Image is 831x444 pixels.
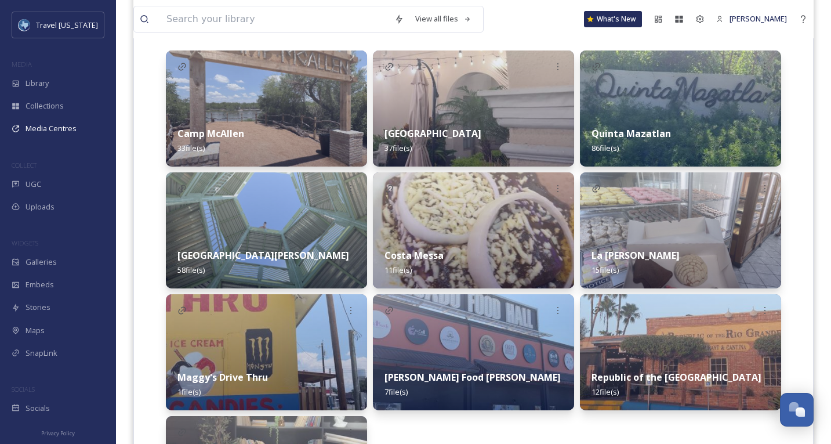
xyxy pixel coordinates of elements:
span: Socials [26,403,50,414]
span: [PERSON_NAME] [730,13,787,24]
span: Media Centres [26,123,77,134]
span: 15 file(s) [592,265,619,275]
span: Uploads [26,201,55,212]
span: SnapLink [26,348,57,359]
strong: [GEOGRAPHIC_DATA] [384,127,481,140]
span: WIDGETS [12,239,38,247]
span: UGC [26,179,41,190]
img: a599971e-6e73-495e-a475-f47e69b90018.jpg [580,50,781,167]
a: View all files [409,8,477,30]
span: Travel [US_STATE] [36,20,98,30]
strong: Camp McAllen [177,127,244,140]
img: f8bfd494-9e3a-4f5b-8ab6-c3bac6bb391f.jpg [373,50,574,167]
span: Embeds [26,279,54,290]
strong: Maggy's Drive Thru [177,371,268,384]
span: Maps [26,325,45,336]
strong: [GEOGRAPHIC_DATA][PERSON_NAME] [177,249,349,262]
input: Search your library [161,6,389,32]
strong: Quinta Mazatlan [592,127,671,140]
span: COLLECT [12,161,37,169]
span: Stories [26,302,50,313]
span: Library [26,78,49,89]
a: [PERSON_NAME] [710,8,793,30]
img: 2338a925-80c8-428a-b671-760f68383ce1.jpg [166,172,367,288]
span: SOCIALS [12,385,35,394]
img: bdc8f694-7a47-4531-b08f-9827e7c2907e.jpg [166,294,367,410]
img: 4ac72f29-a4fa-4540-80d0-a622b7987d7e.jpg [580,294,781,410]
span: Collections [26,100,64,111]
img: 390fd744-ed54-4a99-831f-b6bdff7f3061.jpg [580,172,781,288]
span: 58 file(s) [177,265,205,275]
button: Open Chat [780,393,814,427]
img: 046ca592-099e-4ea4-a766-0b92f0bfea40.jpg [373,172,574,288]
span: 1 file(s) [177,387,201,397]
img: 70ffa42b-d92a-4cc4-9e7a-cde87e50273f.jpg [166,50,367,167]
span: MEDIA [12,60,32,68]
strong: Republic of the [GEOGRAPHIC_DATA] [592,371,761,384]
strong: Costa Messa [384,249,444,262]
a: What's New [584,11,642,27]
span: 11 file(s) [384,265,412,275]
img: 1f0ff563-6ed1-4b94-b448-7ff50fea5b20.jpg [373,294,574,410]
span: 86 file(s) [592,143,619,153]
span: 7 file(s) [384,387,408,397]
span: Privacy Policy [41,429,75,437]
span: 33 file(s) [177,143,205,153]
a: Privacy Policy [41,425,75,439]
strong: La [PERSON_NAME] [592,249,680,262]
strong: [PERSON_NAME] Food [PERSON_NAME] [384,371,561,384]
span: 12 file(s) [592,387,619,397]
span: Galleries [26,257,57,268]
img: images%20%281%29.jpeg [19,19,30,31]
span: 37 file(s) [384,143,412,153]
